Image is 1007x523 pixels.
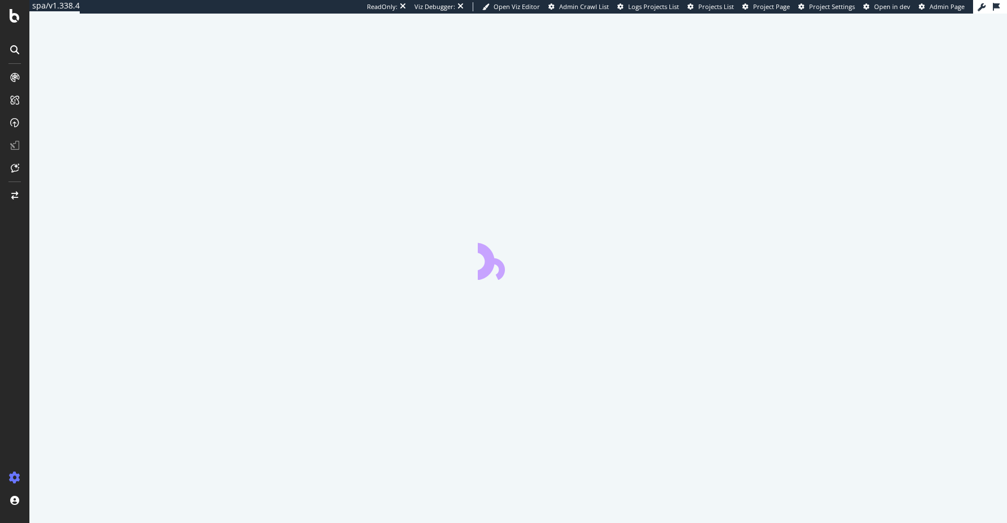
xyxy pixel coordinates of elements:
[919,2,965,11] a: Admin Page
[863,2,910,11] a: Open in dev
[414,2,455,11] div: Viz Debugger:
[628,2,679,11] span: Logs Projects List
[930,2,965,11] span: Admin Page
[809,2,855,11] span: Project Settings
[494,2,540,11] span: Open Viz Editor
[753,2,790,11] span: Project Page
[698,2,734,11] span: Projects List
[688,2,734,11] a: Projects List
[742,2,790,11] a: Project Page
[367,2,397,11] div: ReadOnly:
[478,239,559,280] div: animation
[798,2,855,11] a: Project Settings
[559,2,609,11] span: Admin Crawl List
[548,2,609,11] a: Admin Crawl List
[482,2,540,11] a: Open Viz Editor
[874,2,910,11] span: Open in dev
[617,2,679,11] a: Logs Projects List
